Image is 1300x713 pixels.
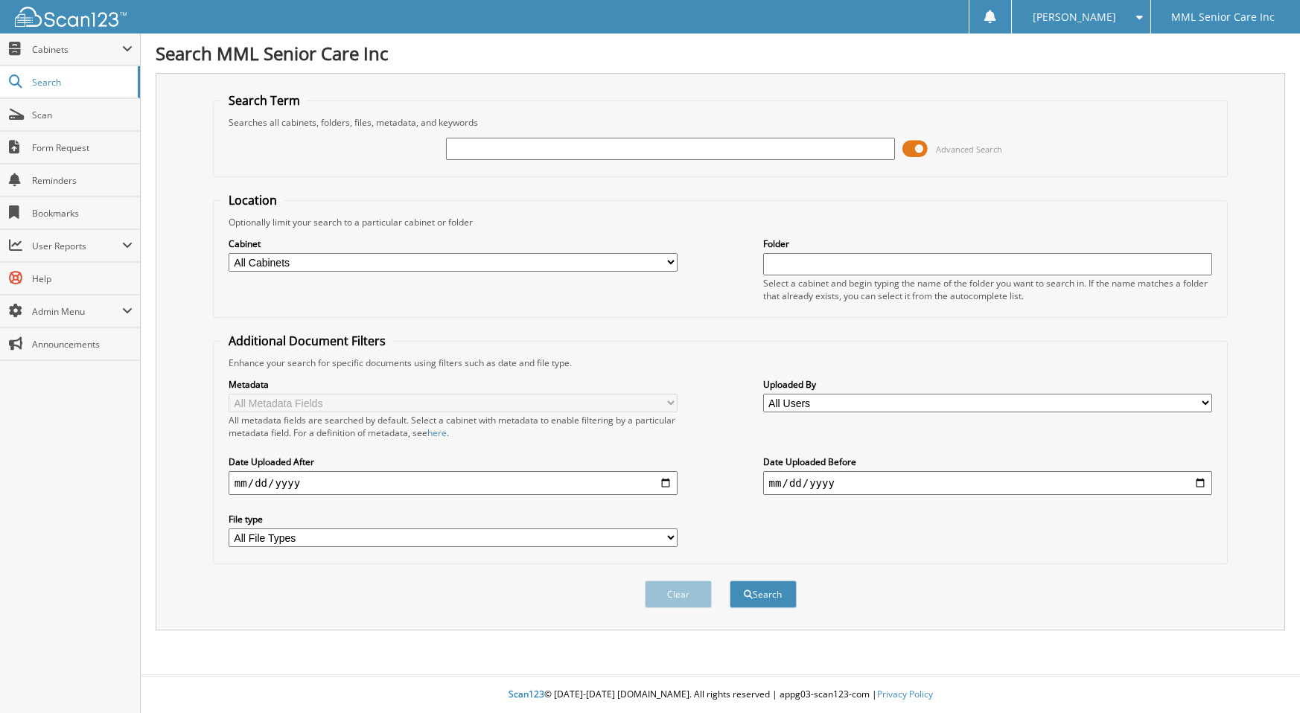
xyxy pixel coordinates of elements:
span: Scan123 [509,688,544,700]
label: Folder [763,237,1213,250]
span: MML Senior Care Inc [1171,13,1275,22]
div: All metadata fields are searched by default. Select a cabinet with metadata to enable filtering b... [229,414,678,439]
label: File type [229,513,678,525]
span: Cabinets [32,43,122,56]
label: Cabinet [229,237,678,250]
span: Reminders [32,174,133,187]
label: Uploaded By [763,378,1213,391]
a: here [427,426,447,439]
input: end [763,471,1213,495]
div: Enhance your search for specific documents using filters such as date and file type. [221,356,1220,369]
div: Optionally limit your search to a particular cabinet or folder [221,216,1220,228]
span: [PERSON_NAME] [1033,13,1116,22]
label: Date Uploaded Before [763,455,1213,468]
button: Search [730,581,797,608]
div: Searches all cabinets, folders, files, metadata, and keywords [221,116,1220,129]
label: Metadata [229,378,678,391]
span: Search [32,76,130,89]
span: Admin Menu [32,305,122,318]
h1: Search MML Senior Care Inc [156,41,1285,65]
span: Help [32,272,133,285]
span: User Reports [32,240,122,252]
label: Date Uploaded After [229,455,678,468]
input: start [229,471,678,495]
legend: Additional Document Filters [221,333,393,349]
div: Select a cabinet and begin typing the name of the folder you want to search in. If the name match... [763,277,1213,302]
span: Form Request [32,141,133,154]
span: Advanced Search [936,144,1002,155]
span: Scan [32,109,133,121]
legend: Location [221,192,284,208]
legend: Search Term [221,92,308,109]
span: Bookmarks [32,207,133,220]
span: Announcements [32,338,133,351]
a: Privacy Policy [877,688,933,700]
div: © [DATE]-[DATE] [DOMAIN_NAME]. All rights reserved | appg03-scan123-com | [141,677,1300,713]
button: Clear [645,581,712,608]
img: scan123-logo-white.svg [15,7,127,27]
